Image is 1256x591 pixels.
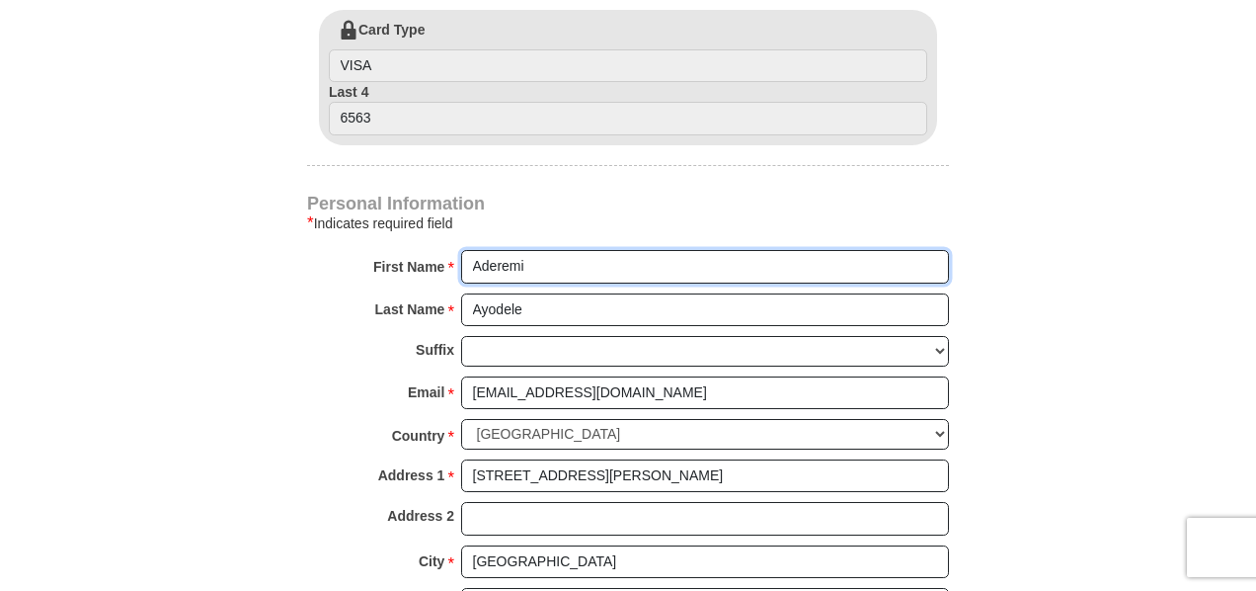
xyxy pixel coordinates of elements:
strong: Country [392,422,445,450]
label: Card Type [329,20,927,83]
h4: Personal Information [307,196,949,211]
strong: Email [408,379,444,406]
strong: First Name [373,253,444,281]
input: Card Type [329,49,927,83]
label: Last 4 [329,82,927,135]
strong: City [419,548,444,575]
div: Indicates required field [307,211,949,235]
strong: Last Name [375,295,445,323]
strong: Suffix [416,336,454,364]
strong: Address 2 [387,502,454,530]
strong: Address 1 [378,462,445,489]
input: Last 4 [329,102,927,135]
